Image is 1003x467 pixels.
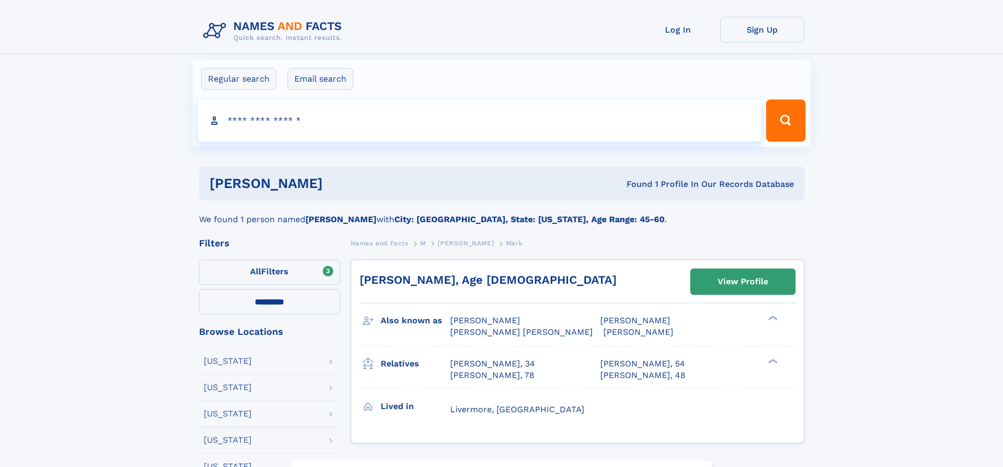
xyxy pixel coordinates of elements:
[720,17,805,43] a: Sign Up
[600,315,670,325] span: [PERSON_NAME]
[381,355,450,373] h3: Relatives
[600,370,686,381] a: [PERSON_NAME], 48
[600,358,685,370] a: [PERSON_NAME], 54
[199,239,340,248] div: Filters
[204,436,252,444] div: [US_STATE]
[450,327,593,337] span: [PERSON_NAME] [PERSON_NAME]
[201,68,276,90] label: Regular search
[450,404,584,414] span: Livermore, [GEOGRAPHIC_DATA]
[420,236,426,250] a: M
[199,17,351,45] img: Logo Names and Facts
[636,17,720,43] a: Log In
[199,201,805,226] div: We found 1 person named with .
[305,214,376,224] b: [PERSON_NAME]
[199,327,340,336] div: Browse Locations
[420,240,426,247] span: M
[210,177,475,190] h1: [PERSON_NAME]
[691,269,795,294] a: View Profile
[450,370,534,381] a: [PERSON_NAME], 78
[204,357,252,365] div: [US_STATE]
[250,266,261,276] span: All
[718,270,768,294] div: View Profile
[766,100,805,142] button: Search Button
[204,410,252,418] div: [US_STATE]
[506,240,522,247] span: Mark
[204,383,252,392] div: [US_STATE]
[199,260,340,285] label: Filters
[450,358,535,370] a: [PERSON_NAME], 34
[360,273,617,286] a: [PERSON_NAME], Age [DEMOGRAPHIC_DATA]
[438,236,494,250] a: [PERSON_NAME]
[351,236,409,250] a: Names and Facts
[381,312,450,330] h3: Also known as
[766,315,778,322] div: ❯
[603,327,673,337] span: [PERSON_NAME]
[450,315,520,325] span: [PERSON_NAME]
[381,398,450,415] h3: Lived in
[438,240,494,247] span: [PERSON_NAME]
[287,68,353,90] label: Email search
[198,100,762,142] input: search input
[474,178,794,190] div: Found 1 Profile In Our Records Database
[766,357,778,364] div: ❯
[394,214,664,224] b: City: [GEOGRAPHIC_DATA], State: [US_STATE], Age Range: 45-60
